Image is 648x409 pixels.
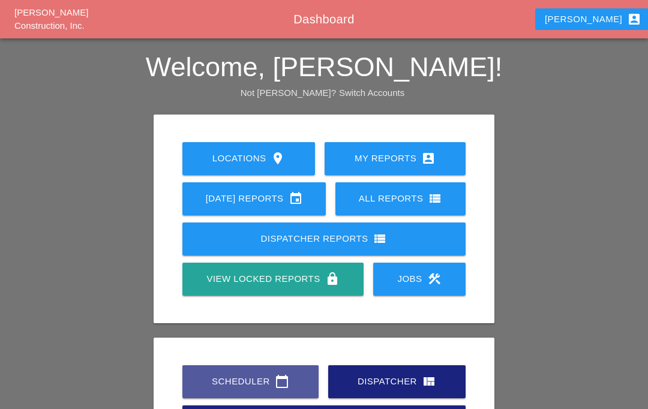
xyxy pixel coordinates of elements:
[202,272,344,286] div: View Locked Reports
[275,374,289,389] i: calendar_today
[202,151,296,166] div: Locations
[202,191,307,206] div: [DATE] Reports
[325,272,340,286] i: lock
[182,222,466,255] a: Dispatcher Reports
[182,142,315,175] a: Locations
[344,151,446,166] div: My Reports
[347,374,446,389] div: Dispatcher
[428,191,442,206] i: view_list
[328,365,466,398] a: Dispatcher
[392,272,446,286] div: Jobs
[373,263,466,296] a: Jobs
[421,151,436,166] i: account_box
[545,12,641,26] div: [PERSON_NAME]
[202,374,299,389] div: Scheduler
[422,374,436,389] i: view_quilt
[202,231,446,246] div: Dispatcher Reports
[14,7,88,31] a: [PERSON_NAME] Construction, Inc.
[325,142,466,175] a: My Reports
[182,263,364,296] a: View Locked Reports
[182,182,326,215] a: [DATE] Reports
[182,365,319,398] a: Scheduler
[289,191,303,206] i: event
[241,88,336,98] span: Not [PERSON_NAME]?
[339,88,404,98] a: Switch Accounts
[293,13,354,26] span: Dashboard
[627,12,641,26] i: account_box
[355,191,446,206] div: All Reports
[373,231,387,246] i: view_list
[271,151,285,166] i: location_on
[335,182,466,215] a: All Reports
[427,272,442,286] i: construction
